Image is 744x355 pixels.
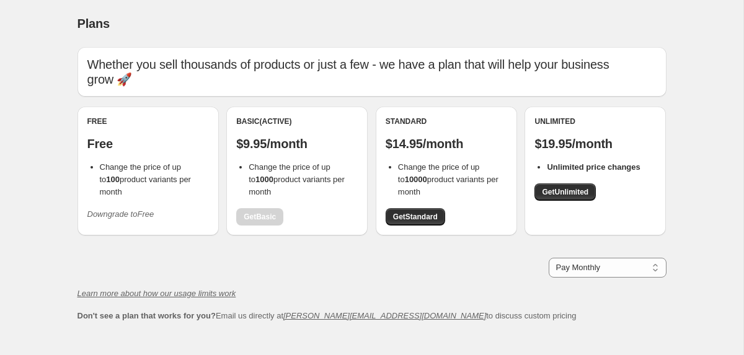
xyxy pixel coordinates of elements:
a: Learn more about how our usage limits work [77,289,236,298]
button: Downgrade toFree [80,204,162,224]
p: $14.95/month [386,136,507,151]
a: GetStandard [386,208,445,226]
div: Basic (Active) [236,116,358,126]
span: Get Unlimited [542,187,588,197]
b: 1000 [255,175,273,184]
a: [PERSON_NAME][EMAIL_ADDRESS][DOMAIN_NAME] [283,311,486,320]
div: Standard [386,116,507,126]
b: Don't see a plan that works for you? [77,311,216,320]
div: Free [87,116,209,126]
p: $9.95/month [236,136,358,151]
p: $19.95/month [534,136,656,151]
i: Downgrade to Free [87,209,154,219]
span: Change the price of up to product variants per month [398,162,498,196]
a: GetUnlimited [534,183,596,201]
p: Free [87,136,209,151]
span: Change the price of up to product variants per month [100,162,191,196]
div: Unlimited [534,116,656,126]
span: Get Standard [393,212,438,222]
b: Unlimited price changes [547,162,640,172]
span: Plans [77,17,110,30]
span: Change the price of up to product variants per month [249,162,345,196]
p: Whether you sell thousands of products or just a few - we have a plan that will help your busines... [87,57,657,87]
b: 100 [106,175,120,184]
b: 10000 [405,175,427,184]
span: Email us directly at to discuss custom pricing [77,311,577,320]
